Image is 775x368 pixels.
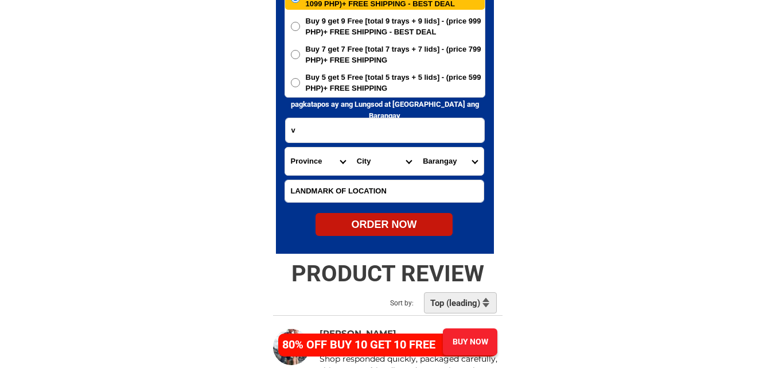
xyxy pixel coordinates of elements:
h2: Top (leading) [430,298,484,308]
span: Buy 5 get 5 Free [total 5 trays + 5 lids] - (price 599 PHP)+ FREE SHIPPING [306,72,485,94]
select: Select province [285,148,351,175]
span: Buy 7 get 7 Free [total 7 trays + 7 lids] - (price 799 PHP)+ FREE SHIPPING [306,44,485,66]
input: Buy 7 get 7 Free [total 7 trays + 7 lids] - (price 799 PHP)+ FREE SHIPPING [291,50,300,59]
h2: PRODUCT REVIEW [267,260,508,288]
select: Select commune [417,148,483,175]
h2: Sort by: [390,298,442,308]
div: ORDER NOW [316,217,453,233]
span: Buy 9 get 9 Free [total 9 trays + 9 lids] - (price 999 PHP)+ FREE SHIPPING - BEST DEAL [306,16,485,38]
select: Select district [351,148,417,175]
input: Buy 9 get 9 Free [total 9 trays + 9 lids] - (price 999 PHP)+ FREE SHIPPING - BEST DEAL [291,22,300,31]
div: BUY NOW [442,336,498,348]
h4: 80% OFF BUY 10 GET 10 FREE [282,336,447,353]
input: Input address [286,118,484,142]
input: Buy 5 get 5 Free [total 5 trays + 5 lids] - (price 599 PHP)+ FREE SHIPPING [291,78,300,87]
input: Input LANDMARKOFLOCATION [285,180,484,202]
